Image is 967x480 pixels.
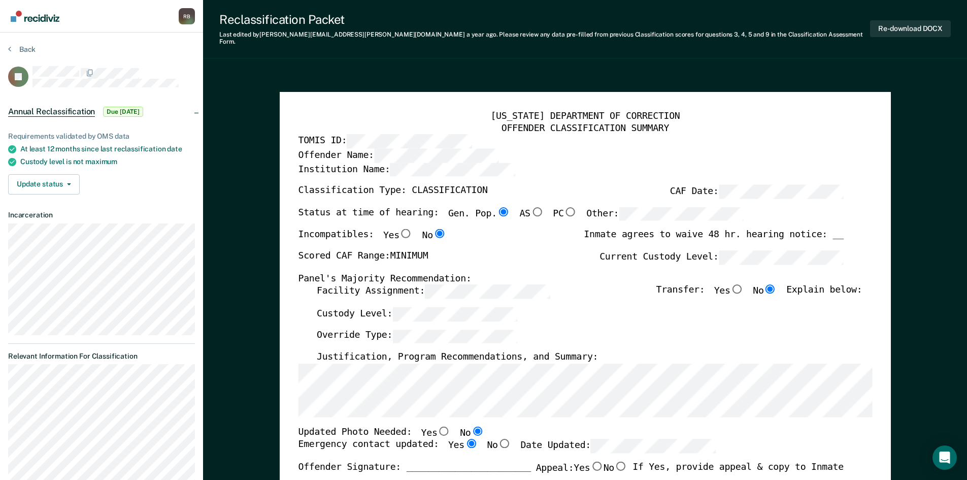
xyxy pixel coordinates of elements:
input: Yes [399,229,412,238]
input: No [614,461,627,470]
div: Requirements validated by OMS data [8,132,195,141]
div: Open Intercom Messenger [932,445,957,470]
input: Institution Name: [390,163,515,177]
label: CAF Date: [670,184,843,199]
dt: Incarceration [8,211,195,219]
label: Date Updated: [520,439,716,454]
input: Current Custody Level: [718,250,843,265]
label: No [753,284,777,299]
input: Yes [437,426,450,435]
div: Status at time of hearing: [298,207,744,229]
label: Yes [574,461,603,474]
label: Override Type: [316,329,517,343]
div: Custody level is not [20,157,195,166]
input: Facility Assignment: [425,284,550,299]
span: Due [DATE] [103,107,143,117]
label: PC [553,207,577,221]
div: R B [179,8,195,24]
label: Yes [448,439,477,454]
label: Institution Name: [298,163,515,177]
input: No [432,229,446,238]
div: Last edited by [PERSON_NAME][EMAIL_ADDRESS][PERSON_NAME][DOMAIN_NAME] . Please review any data pr... [219,31,870,46]
label: Gen. Pop. [448,207,510,221]
label: No [603,461,627,474]
div: Updated Photo Needed: [298,426,484,439]
label: No [487,439,511,454]
div: At least 12 months since last reclassification [20,145,195,153]
div: Panel's Majority Recommendation: [298,273,843,285]
button: Profile dropdown button [179,8,195,24]
label: Current Custody Level: [599,250,844,265]
label: No [422,229,446,242]
input: Yes [730,284,743,294]
label: Facility Assignment: [316,284,549,299]
dt: Relevant Information For Classification [8,352,195,361]
div: Emergency contact updated: [298,439,716,462]
span: date [167,145,182,153]
label: Justification, Program Recommendations, and Summary: [316,351,597,364]
span: a year ago [466,31,496,38]
label: No [460,426,484,439]
label: Custody Level: [316,307,517,321]
span: Annual Reclassification [8,107,95,117]
input: No [497,439,511,449]
input: TOMIS ID: [347,134,472,148]
label: Offender Name: [298,148,499,163]
div: Incompatibles: [298,229,446,250]
input: Yes [590,461,603,470]
input: Override Type: [392,329,517,343]
label: AS [519,207,544,221]
div: [US_STATE] DEPARTMENT OF CORRECTION [298,110,872,122]
button: Back [8,45,36,54]
label: Classification Type: CLASSIFICATION [298,184,487,199]
input: No [763,284,777,294]
input: Date Updated: [590,439,715,454]
div: Inmate agrees to waive 48 hr. hearing notice: __ [584,229,844,250]
label: Yes [421,426,450,439]
input: Offender Name: [374,148,498,163]
input: CAF Date: [718,184,843,199]
button: Re-download DOCX [870,20,951,37]
div: OFFENDER CLASSIFICATION SUMMARY [298,122,872,135]
label: Scored CAF Range: MINIMUM [298,250,428,265]
button: Update status [8,174,80,195]
input: No [471,426,484,435]
input: PC [563,207,577,216]
input: Yes [464,439,477,449]
input: Gen. Pop. [496,207,510,216]
div: Reclassification Packet [219,12,870,27]
span: maximum [85,157,117,166]
input: Custody Level: [392,307,517,321]
label: Yes [383,229,412,242]
input: Other: [619,207,744,221]
input: AS [530,207,543,216]
div: Transfer: Explain below: [656,284,862,307]
label: Yes [714,284,743,299]
label: TOMIS ID: [298,134,472,148]
img: Recidiviz [11,11,59,22]
label: Other: [586,207,744,221]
